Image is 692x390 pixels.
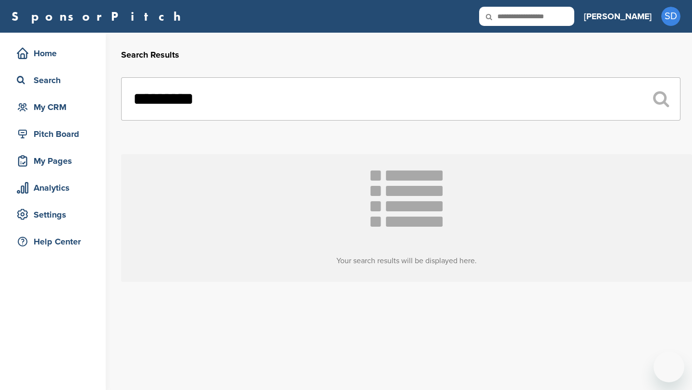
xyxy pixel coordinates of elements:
[14,152,96,170] div: My Pages
[14,179,96,196] div: Analytics
[14,233,96,250] div: Help Center
[10,204,96,226] a: Settings
[584,6,652,27] a: [PERSON_NAME]
[10,69,96,91] a: Search
[14,125,96,143] div: Pitch Board
[121,49,680,61] h2: Search Results
[10,42,96,64] a: Home
[14,45,96,62] div: Home
[12,10,187,23] a: SponsorPitch
[661,7,680,26] span: SD
[584,10,652,23] h3: [PERSON_NAME]
[10,96,96,118] a: My CRM
[10,123,96,145] a: Pitch Board
[121,255,692,267] h3: Your search results will be displayed here.
[10,177,96,199] a: Analytics
[14,98,96,116] div: My CRM
[10,150,96,172] a: My Pages
[14,72,96,89] div: Search
[14,206,96,223] div: Settings
[10,231,96,253] a: Help Center
[654,352,684,382] iframe: Button to launch messaging window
